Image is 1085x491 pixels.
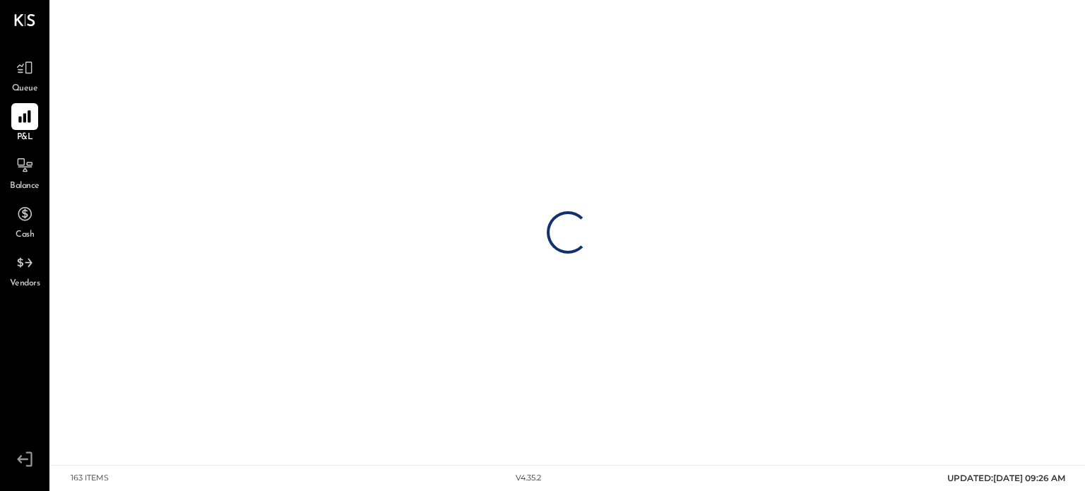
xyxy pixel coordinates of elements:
a: Queue [1,54,49,95]
a: Cash [1,201,49,242]
span: Balance [10,180,40,193]
span: UPDATED: [DATE] 09:26 AM [947,473,1065,483]
span: Cash [16,229,34,242]
div: 163 items [71,473,109,484]
a: Vendors [1,249,49,290]
span: Vendors [10,278,40,290]
a: Balance [1,152,49,193]
span: Queue [12,83,38,95]
span: P&L [17,131,33,144]
div: v 4.35.2 [516,473,541,484]
a: P&L [1,103,49,144]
